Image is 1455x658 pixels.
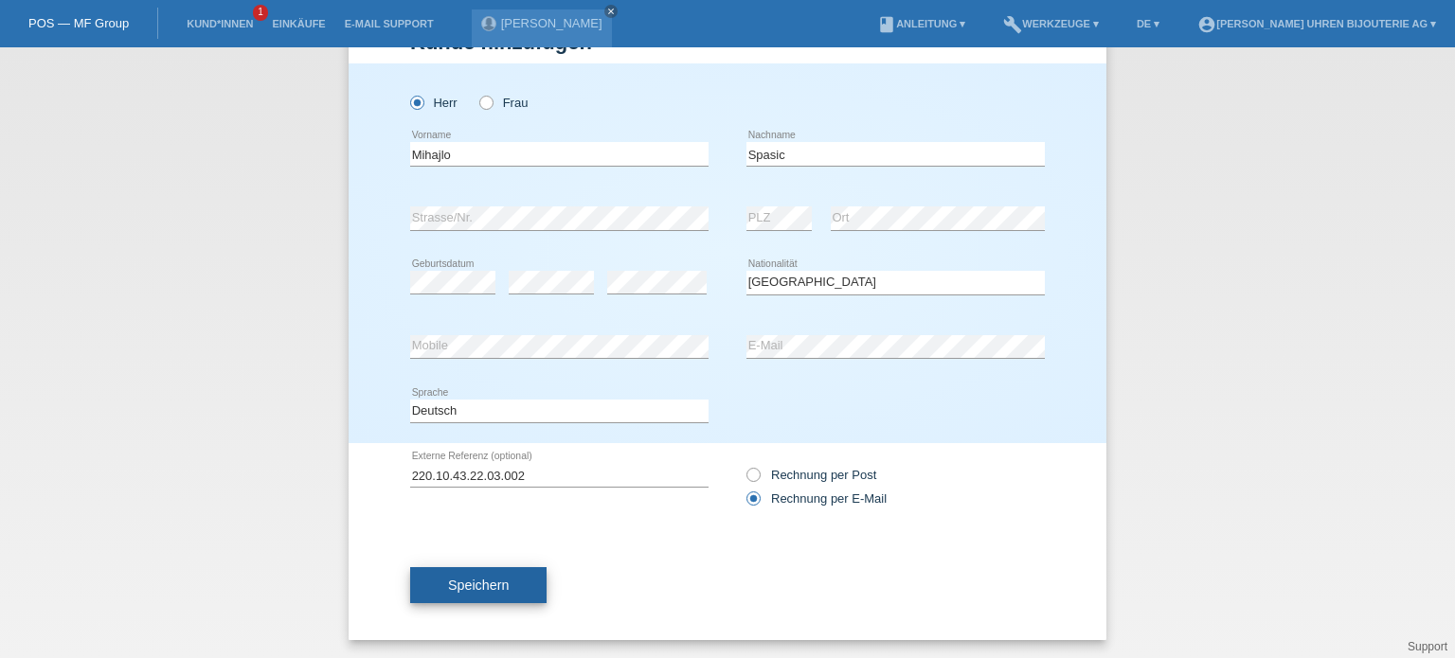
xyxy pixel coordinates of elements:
a: buildWerkzeuge ▾ [994,18,1108,29]
a: account_circle[PERSON_NAME] Uhren Bijouterie AG ▾ [1188,18,1446,29]
input: Rechnung per E-Mail [746,491,759,515]
a: Einkäufe [262,18,334,29]
label: Rechnung per E-Mail [746,491,887,506]
a: [PERSON_NAME] [501,16,602,30]
i: book [877,15,896,34]
span: Speichern [448,578,509,593]
button: Speichern [410,567,547,603]
input: Rechnung per Post [746,468,759,491]
a: Kund*innen [177,18,262,29]
a: DE ▾ [1127,18,1169,29]
a: E-Mail Support [335,18,443,29]
span: 1 [253,5,268,21]
a: bookAnleitung ▾ [868,18,975,29]
label: Frau [479,96,528,110]
i: account_circle [1197,15,1216,34]
input: Herr [410,96,422,108]
a: POS — MF Group [28,16,129,30]
a: close [604,5,618,18]
label: Herr [410,96,458,110]
input: Frau [479,96,492,108]
i: build [1003,15,1022,34]
label: Rechnung per Post [746,468,876,482]
a: Support [1408,640,1447,653]
i: close [606,7,616,16]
